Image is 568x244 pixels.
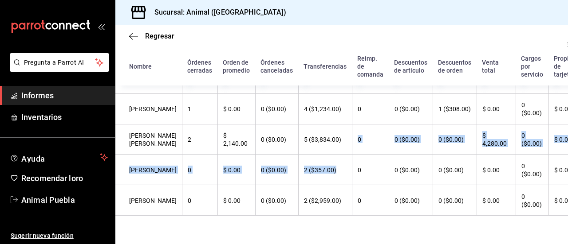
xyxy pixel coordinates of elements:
[21,91,54,100] font: Informes
[438,197,464,204] font: 0 ($0.00)
[482,197,486,204] font: $
[261,167,286,174] font: 0 ($0.00)
[129,132,177,147] font: [PERSON_NAME] [PERSON_NAME]
[358,106,361,113] font: 0
[223,197,227,204] font: $
[394,59,427,74] font: Descuentos de artículo
[21,174,83,183] font: Recomendar loro
[438,106,471,113] font: 1 ($308.00)
[98,23,105,30] button: abrir_cajón_menú
[358,136,361,143] font: 0
[304,136,341,143] font: 5 ($3,834.00)
[487,197,500,204] font: 0.00
[304,167,336,174] font: 2 ($357.00)
[261,136,286,143] font: 0 ($0.00)
[394,136,420,143] font: 0 ($0.00)
[188,197,191,204] font: 0
[21,112,62,122] font: Inventarios
[554,167,558,174] font: $
[24,59,84,66] font: Pregunta a Parrot AI
[521,55,543,78] font: Cargos por servicio
[188,167,191,174] font: 0
[188,136,191,143] font: 2
[521,193,542,208] font: 0 ($0.00)
[188,106,191,113] font: 1
[394,106,420,113] font: 0 ($0.00)
[145,32,174,40] font: Regresar
[482,59,499,74] font: Venta total
[304,63,347,70] font: Transferencias
[223,167,227,174] font: $
[228,106,241,113] font: 0.00
[223,132,227,139] font: $
[154,8,286,16] font: Sucursal: Animal ([GEOGRAPHIC_DATA])
[358,197,361,204] font: 0
[394,167,420,174] font: 0 ($0.00)
[554,106,558,113] font: $
[260,59,293,74] font: Órdenes canceladas
[261,106,286,113] font: 0 ($0.00)
[487,106,500,113] font: 0.00
[228,197,241,204] font: 0.00
[10,53,109,72] button: Pregunta a Parrot AI
[521,102,542,117] font: 0 ($0.00)
[482,106,486,113] font: $
[521,163,542,178] font: 0 ($0.00)
[21,154,45,163] font: Ayuda
[21,195,75,205] font: Animal Puebla
[187,59,212,74] font: Órdenes cerradas
[228,167,241,174] font: 0.00
[223,140,248,147] font: 2,140.00
[304,197,341,204] font: 2 ($2,959.00)
[482,140,507,147] font: 4,280.00
[304,106,341,113] font: 4 ($1,234.00)
[394,197,420,204] font: 0 ($0.00)
[482,167,486,174] font: $
[129,106,177,113] font: [PERSON_NAME]
[521,132,542,147] font: 0 ($0.00)
[438,136,464,143] font: 0 ($0.00)
[129,167,177,174] font: [PERSON_NAME]
[129,63,152,70] font: Nombre
[223,59,250,74] font: Orden de promedio
[438,59,471,74] font: Descuentos de orden
[487,167,500,174] font: 0.00
[261,197,286,204] font: 0 ($0.00)
[357,55,383,78] font: Reimp. de comanda
[129,32,174,40] button: Regresar
[554,136,558,143] font: $
[129,197,177,204] font: [PERSON_NAME]
[6,64,109,74] a: Pregunta a Parrot AI
[482,132,486,139] font: $
[554,197,558,204] font: $
[223,106,227,113] font: $
[358,167,361,174] font: 0
[438,167,464,174] font: 0 ($0.00)
[11,232,74,239] font: Sugerir nueva función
